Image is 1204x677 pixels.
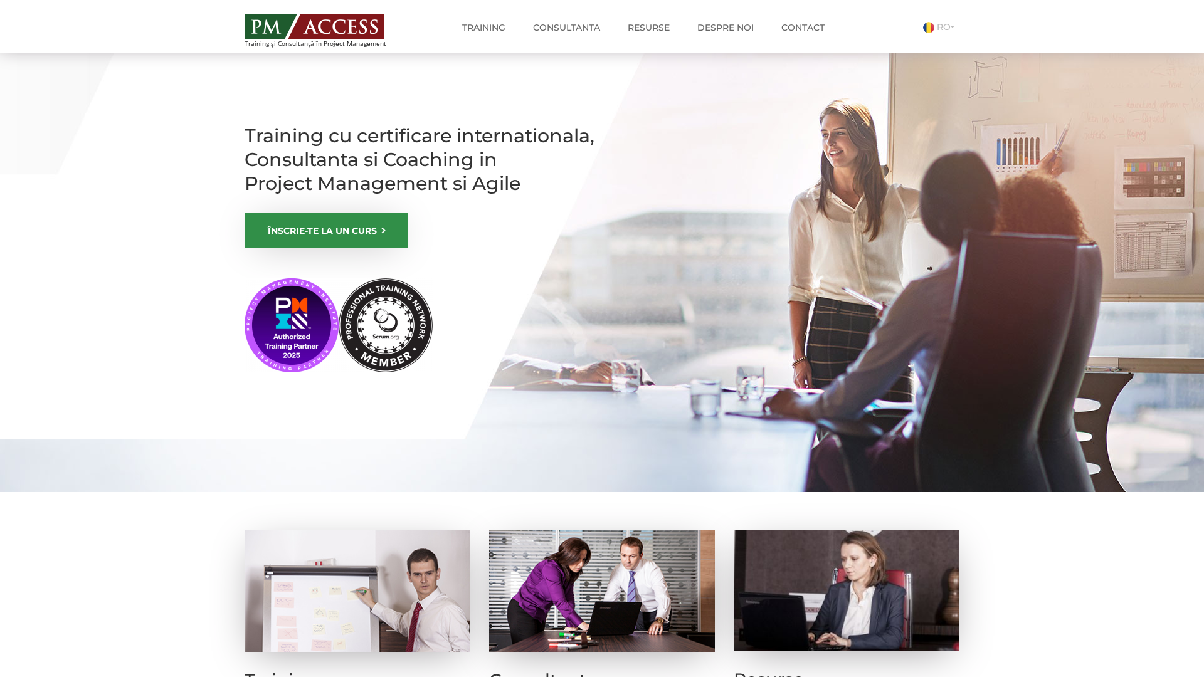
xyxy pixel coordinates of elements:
[734,530,959,651] img: Resurse
[923,21,959,33] a: RO
[688,15,763,40] a: Despre noi
[923,22,934,33] img: Romana
[245,278,433,372] img: PMI
[245,530,470,652] img: Training
[245,213,408,248] a: ÎNSCRIE-TE LA UN CURS
[245,124,596,196] h1: Training cu certificare internationala, Consultanta si Coaching in Project Management si Agile
[524,15,610,40] a: Consultanta
[245,14,384,39] img: PM ACCESS - Echipa traineri si consultanti certificati PMP: Narciss Popescu, Mihai Olaru, Monica ...
[489,530,715,652] img: Consultanta
[618,15,679,40] a: Resurse
[772,15,834,40] a: Contact
[453,15,515,40] a: Training
[245,40,409,47] span: Training și Consultanță în Project Management
[245,11,409,47] a: Training și Consultanță în Project Management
